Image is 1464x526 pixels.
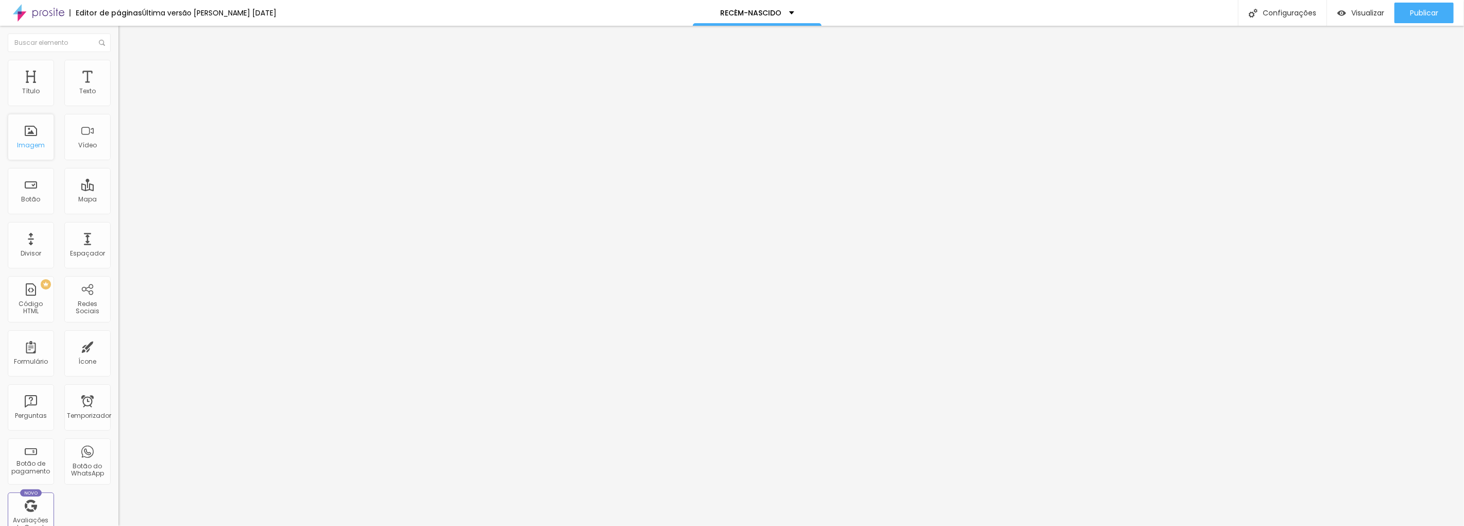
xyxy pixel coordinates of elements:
[12,459,50,475] font: Botão de pagamento
[15,411,47,420] font: Perguntas
[1410,8,1438,18] font: Publicar
[142,8,276,18] font: Última versão [PERSON_NAME] [DATE]
[17,141,45,149] font: Imagem
[79,357,97,366] font: Ícone
[79,87,96,95] font: Texto
[22,87,40,95] font: Título
[8,33,111,52] input: Buscar elemento
[1249,9,1258,18] img: Ícone
[1395,3,1454,23] button: Publicar
[78,141,97,149] font: Vídeo
[19,299,43,315] font: Código HTML
[76,299,99,315] font: Redes Sociais
[22,195,41,203] font: Botão
[1327,3,1395,23] button: Visualizar
[99,40,105,46] img: Ícone
[24,490,38,496] font: Novo
[21,249,41,258] font: Divisor
[118,26,1464,526] iframe: Editor
[67,411,111,420] font: Temporizador
[71,462,104,478] font: Botão do WhatsApp
[1337,9,1346,18] img: view-1.svg
[76,8,142,18] font: Editor de páginas
[70,249,105,258] font: Espaçador
[720,8,781,18] font: RECÉM-NASCIDO
[14,357,48,366] font: Formulário
[1263,8,1316,18] font: Configurações
[78,195,97,203] font: Mapa
[1351,8,1384,18] font: Visualizar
